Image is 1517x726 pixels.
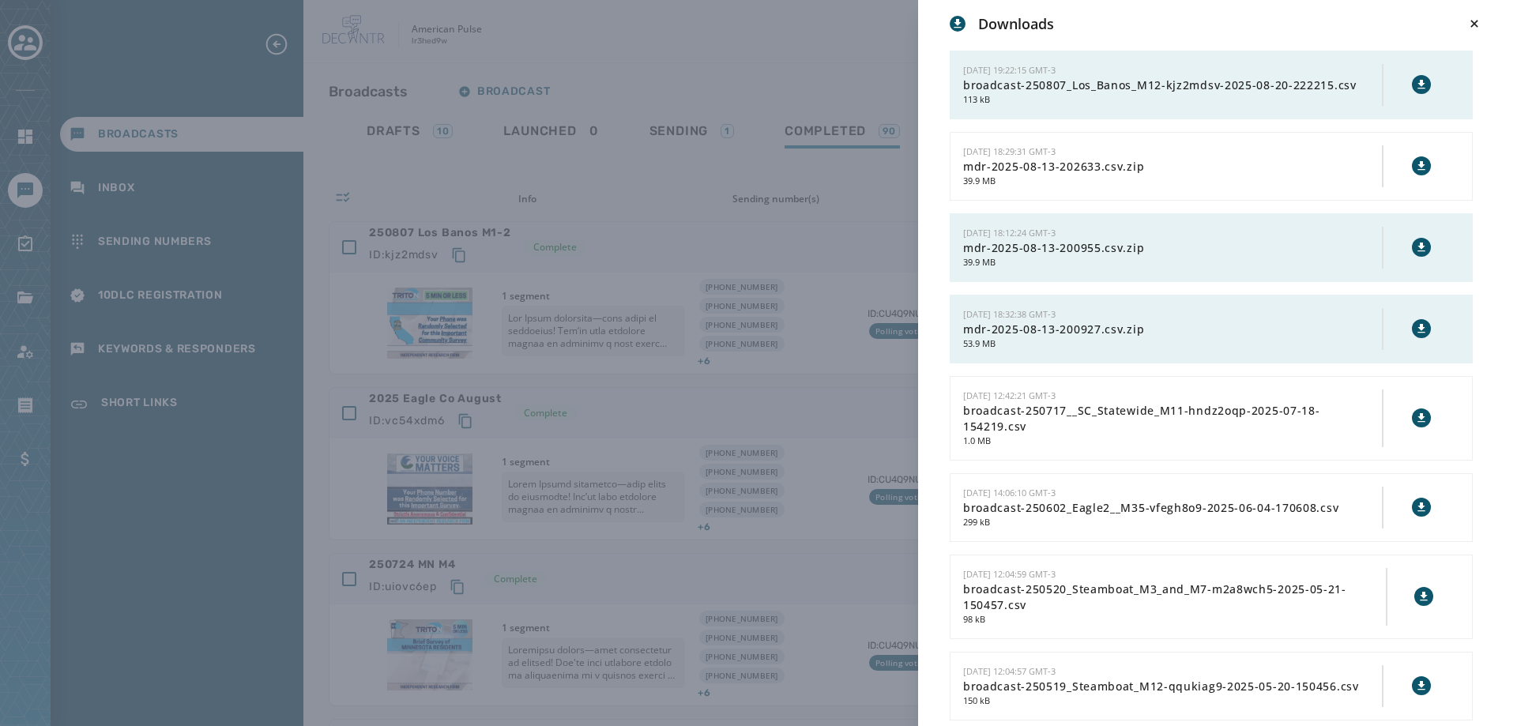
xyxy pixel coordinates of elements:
[963,77,1382,93] span: broadcast-250807_Los_Banos_M12-kjz2mdsv-2025-08-20-222215.csv
[963,665,1056,677] span: [DATE] 12:04:57 GMT-3
[963,159,1382,175] span: mdr-2025-08-13-202633.csv.zip
[963,227,1056,239] span: [DATE] 18:12:24 GMT-3
[963,434,1382,448] span: 1.0 MB
[963,403,1382,434] span: broadcast-250717__SC_Statewide_M11-hndz2oqp-2025-07-18-154219.csv
[963,145,1056,157] span: [DATE] 18:29:31 GMT-3
[963,240,1382,256] span: mdr-2025-08-13-200955.csv.zip
[963,581,1386,613] span: broadcast-250520_Steamboat_M3_and_M7-m2a8wch5-2025-05-21-150457.csv
[963,568,1056,580] span: [DATE] 12:04:59 GMT-3
[963,613,1386,626] span: 98 kB
[963,322,1382,337] span: mdr-2025-08-13-200927.csv.zip
[963,175,1382,188] span: 39.9 MB
[963,64,1056,76] span: [DATE] 19:22:15 GMT-3
[963,256,1382,269] span: 39.9 MB
[963,516,1382,529] span: 299 kB
[963,694,1382,708] span: 150 kB
[963,500,1382,516] span: broadcast-250602_Eagle2__M35-vfegh8o9-2025-06-04-170608.csv
[963,389,1056,401] span: [DATE] 12:42:21 GMT-3
[978,13,1054,35] h3: Downloads
[963,337,1382,351] span: 53.9 MB
[963,679,1382,694] span: broadcast-250519_Steamboat_M12-qqukiag9-2025-05-20-150456.csv
[963,93,1382,107] span: 113 kB
[963,308,1056,320] span: [DATE] 18:32:38 GMT-3
[963,487,1056,498] span: [DATE] 14:06:10 GMT-3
